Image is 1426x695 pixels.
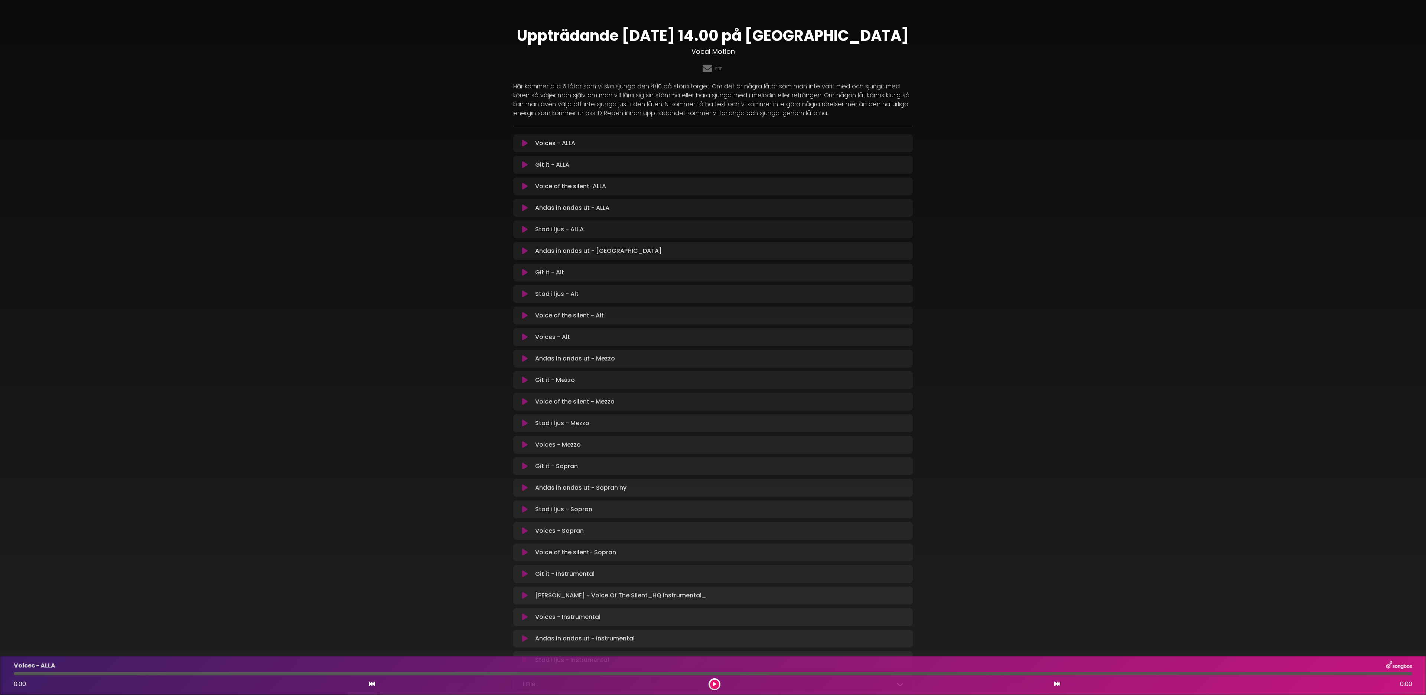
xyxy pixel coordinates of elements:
p: Andas in andas ut - Sopran ny [535,483,626,492]
p: Git it - Alt [535,268,564,277]
h1: Uppträdande [DATE] 14.00 på [GEOGRAPHIC_DATA] [513,27,913,45]
p: Voices - ALLA [14,661,55,670]
span: 0:00 [1400,680,1412,689]
span: 0:00 [14,680,26,688]
img: songbox-logo-white.png [1386,661,1412,670]
p: Git it - Sopran [535,462,578,471]
p: Git it - Mezzo [535,376,575,385]
p: Voice of the silent- Sopran [535,548,616,557]
p: Här kommer alla 6 låtar som vi ska sjunga den 4/10 på stora torget. Om det är några låtar som man... [513,82,913,118]
p: Voices - Mezzo [535,440,581,449]
p: [PERSON_NAME] - Voice Of The Silent_HQ Instrumental_ [535,591,706,600]
p: Stad i ljus - Mezzo [535,419,589,428]
p: Stad i ljus - Instrumental [535,656,609,665]
p: Andas in andas ut - Mezzo [535,354,615,363]
p: Voices - ALLA [535,139,575,148]
p: Voice of the silent - Alt [535,311,604,320]
p: Stad i ljus - Alt [535,290,579,298]
p: Voices - Alt [535,333,570,342]
p: Voice of the silent-ALLA [535,182,606,191]
p: Git it - Instrumental [535,570,595,578]
p: Voices - Instrumental [535,613,600,621]
h3: Vocal Motion [513,48,913,56]
p: Git it - ALLA [535,160,569,169]
a: PDF [715,66,722,72]
p: Andas in andas ut - [GEOGRAPHIC_DATA] [535,247,662,255]
p: Voices - Sopran [535,526,584,535]
p: Stad i ljus - Sopran [535,505,592,514]
p: Stad i ljus - ALLA [535,225,584,234]
p: Andas in andas ut - Instrumental [535,634,635,643]
p: Voice of the silent - Mezzo [535,397,615,406]
p: Andas in andas ut - ALLA [535,203,609,212]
